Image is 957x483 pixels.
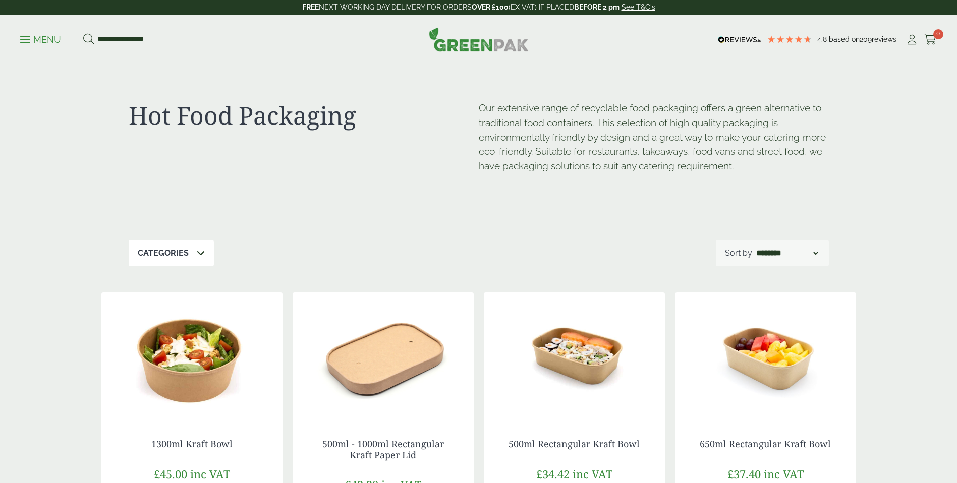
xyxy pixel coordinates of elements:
i: My Account [906,35,918,45]
p: [URL][DOMAIN_NAME] [479,183,480,184]
p: Categories [138,247,189,259]
p: Our extensive range of recyclable food packaging offers a green alternative to traditional food c... [479,101,829,173]
img: GreenPak Supplies [429,27,529,51]
span: 4.8 [817,35,829,43]
a: 500ml - 1000ml Rectangular Kraft Paper Lid [322,438,444,461]
h1: Hot Food Packaging [129,101,479,130]
span: Based on [829,35,860,43]
p: Sort by [725,247,752,259]
i: Cart [924,35,937,45]
a: 1300ml Kraft Bowl [151,438,233,450]
span: inc VAT [573,466,612,481]
p: Menu [20,34,61,46]
a: Menu [20,34,61,44]
span: £45.00 [154,466,187,481]
span: 209 [860,35,872,43]
span: reviews [872,35,896,43]
span: £34.42 [536,466,570,481]
img: 2723006 Paper Lid for Rectangular Kraft Bowl v1 [293,292,474,418]
a: See T&C's [622,3,655,11]
img: Kraft Bowl 1300ml with Ceaser Salad [101,292,283,418]
span: inc VAT [764,466,804,481]
span: 0 [933,29,943,39]
div: 4.78 Stars [767,35,812,44]
a: 650ml Rectangular Kraft Bowl [700,438,831,450]
img: 500ml Rectangular Kraft Bowl with food contents [484,292,665,418]
strong: OVER £100 [472,3,509,11]
a: 0 [924,32,937,47]
span: £37.40 [727,466,761,481]
select: Shop order [754,247,820,259]
a: 500ml Rectangular Kraft Bowl [509,438,640,450]
img: REVIEWS.io [718,36,762,43]
strong: BEFORE 2 pm [574,3,620,11]
img: 650ml Rectangular Kraft Bowl with food contents [675,292,856,418]
span: inc VAT [190,466,230,481]
strong: FREE [302,3,319,11]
